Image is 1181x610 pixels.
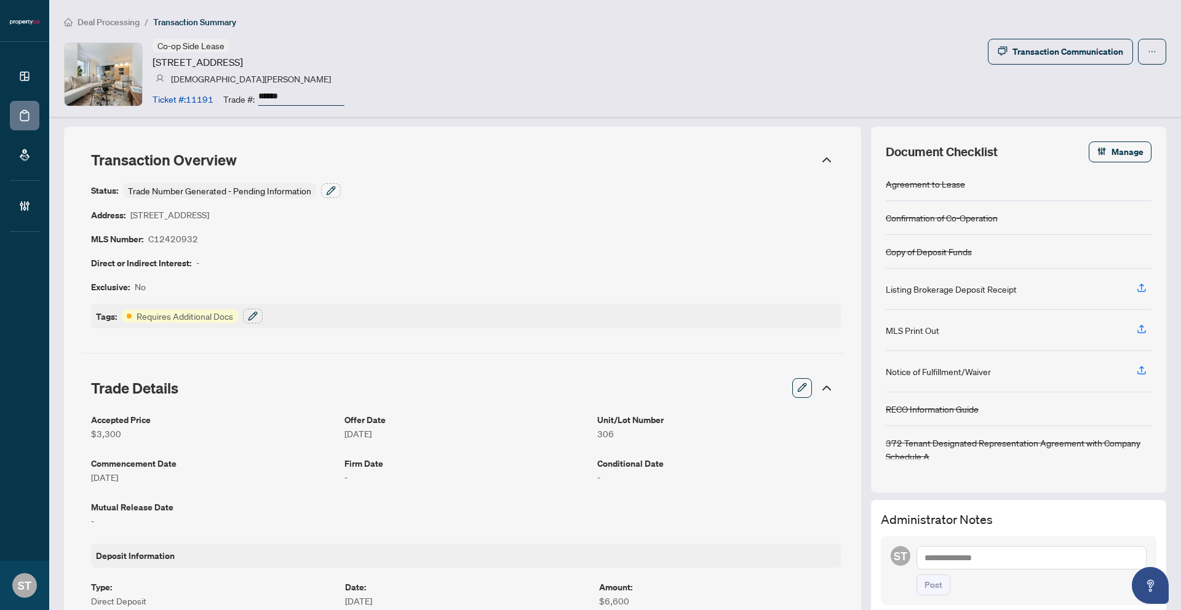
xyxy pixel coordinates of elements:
[18,577,31,594] span: ST
[78,17,140,28] span: Deal Processing
[65,43,142,106] img: IMG-C12420932_1.jpg
[886,365,991,378] div: Notice of Fulfillment/Waiver
[91,232,143,246] article: MLS Number:
[345,594,587,608] article: [DATE]
[91,208,125,222] article: Address:
[157,40,225,51] span: Co-op Side Lease
[81,371,844,405] div: Trade Details
[96,549,175,563] article: Deposit Information
[148,232,198,246] article: C12420932
[597,413,841,427] article: Unit/Lot Number
[988,39,1133,65] button: Transaction Communication
[894,547,907,564] span: ST
[10,18,39,26] img: logo
[91,256,191,270] article: Direct or Indirect Interest:
[130,208,209,222] article: [STREET_ADDRESS]
[91,151,237,169] span: Transaction Overview
[91,379,178,397] span: Trade Details
[91,456,335,470] article: Commencement Date
[91,280,130,294] article: Exclusive:
[145,15,148,29] li: /
[344,470,588,484] article: -
[91,413,335,427] article: Accepted Price
[64,18,73,26] span: home
[96,309,117,323] article: Tags:
[153,17,236,28] span: Transaction Summary
[344,427,588,440] article: [DATE]
[196,256,199,270] article: -
[886,323,939,337] div: MLS Print Out
[597,456,841,470] article: Conditional Date
[886,245,972,258] div: Copy of Deposit Funds
[91,183,118,198] article: Status:
[886,177,965,191] div: Agreement to Lease
[91,427,335,440] article: $3,300
[344,413,588,427] article: Offer Date
[153,92,213,106] article: Ticket #: 11191
[886,436,1151,463] div: 372 Tenant Designated Representation Agreement with Company Schedule A
[917,574,950,595] button: Post
[156,74,164,83] img: svg%3e
[344,456,588,470] article: Firm Date
[597,427,841,440] article: 306
[137,309,233,323] article: Requires Additional Docs
[91,594,333,608] article: Direct Deposit
[135,280,146,294] article: No
[1148,47,1156,56] span: ellipsis
[153,55,243,69] article: [STREET_ADDRESS]
[1111,142,1143,162] span: Manage
[1089,141,1151,162] button: Manage
[597,470,841,484] article: -
[91,514,335,528] article: -
[599,594,841,608] article: $6,600
[886,211,998,224] div: Confirmation of Co-Operation
[223,92,255,106] article: Trade #:
[886,143,998,160] span: Document Checklist
[91,470,335,484] article: [DATE]
[171,72,331,85] article: [DEMOGRAPHIC_DATA][PERSON_NAME]
[81,144,844,176] div: Transaction Overview
[1132,567,1169,604] button: Open asap
[91,580,333,594] article: Type :
[886,282,1017,296] div: Listing Brokerage Deposit Receipt
[886,402,979,416] div: RECO Information Guide
[599,580,841,594] article: Amount :
[881,510,1156,529] h3: Administrator Notes
[345,580,587,594] article: Date :
[1012,42,1123,61] div: Transaction Communication
[123,183,316,198] div: Trade Number Generated - Pending Information
[91,500,335,514] article: Mutual Release Date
